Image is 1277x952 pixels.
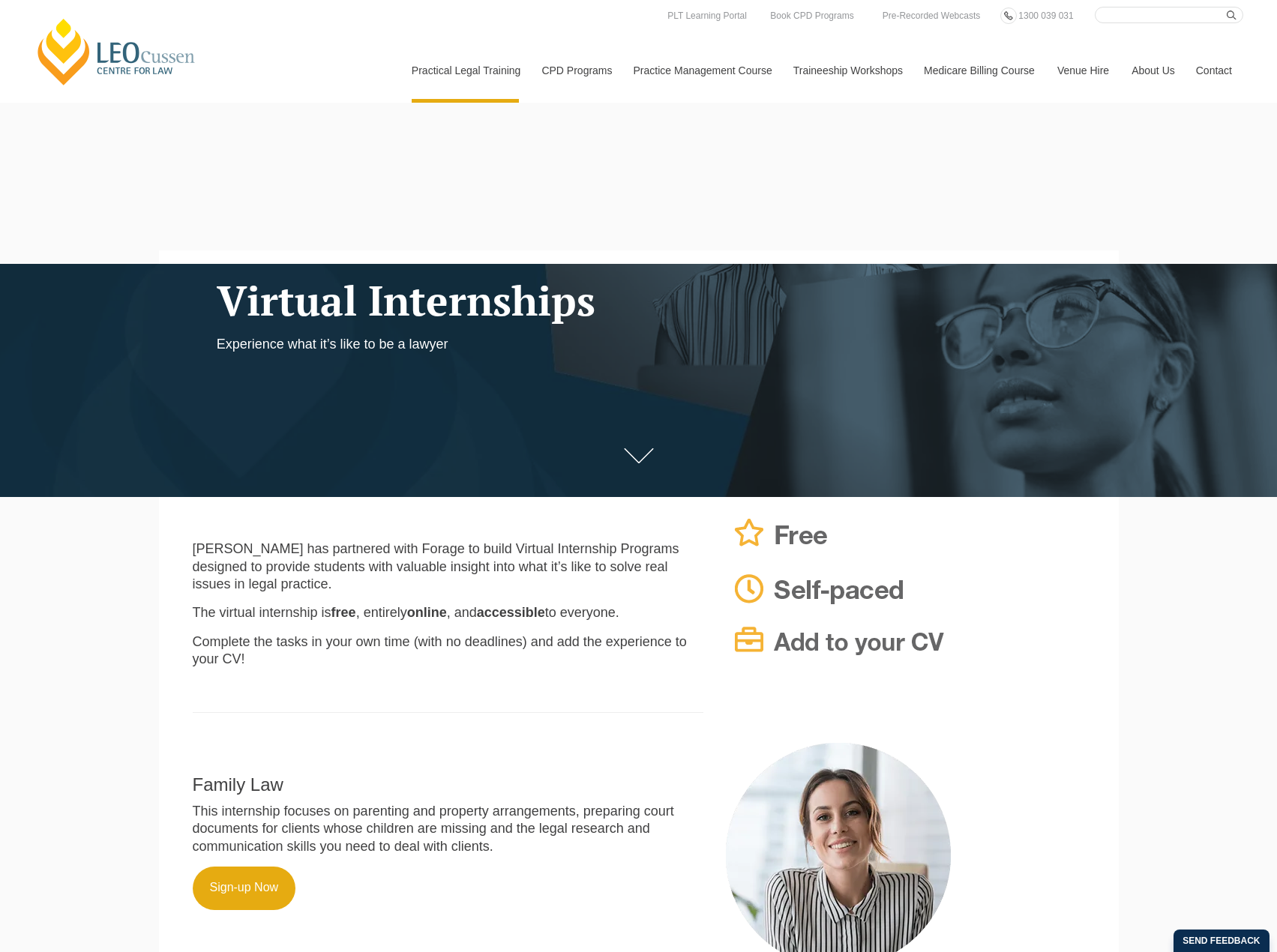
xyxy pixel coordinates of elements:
[34,16,199,87] a: [PERSON_NAME] Centre for Law
[193,803,704,855] p: This internship focuses on parenting and property arrangements, preparing court documents for cli...
[477,605,545,620] strong: accessible
[193,633,704,669] p: Complete the tasks in your own time (with no deadlines) and add the experience to your CV!
[913,38,1046,103] a: Medicare Billing Course
[1018,10,1073,21] span: 1300 039 031
[407,605,447,620] strong: online
[217,278,808,324] h1: Virtual Internships
[1120,38,1185,103] a: About Us
[193,867,296,910] a: Sign-up Now
[879,7,985,24] a: Pre-Recorded Webcasts
[400,38,531,103] a: Practical Legal Training
[782,38,913,103] a: Traineeship Workshops
[622,38,782,103] a: Practice Management Course
[1046,38,1120,103] a: Venue Hire
[193,604,704,621] p: The virtual internship is , entirely , and to everyone.
[193,775,704,795] h2: Family Law
[1015,7,1077,24] a: 1300 039 031
[530,38,622,103] a: CPD Programs
[664,7,751,24] a: PLT Learning Portal
[331,605,356,620] strong: free
[1185,38,1243,103] a: Contact
[217,336,808,353] p: Experience what it’s like to be a lawyer
[193,540,704,593] p: [PERSON_NAME] has partnered with Forage to build Virtual Internship Programs designed to provide ...
[1177,852,1240,915] iframe: LiveChat chat widget
[766,7,857,24] a: Book CPD Programs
